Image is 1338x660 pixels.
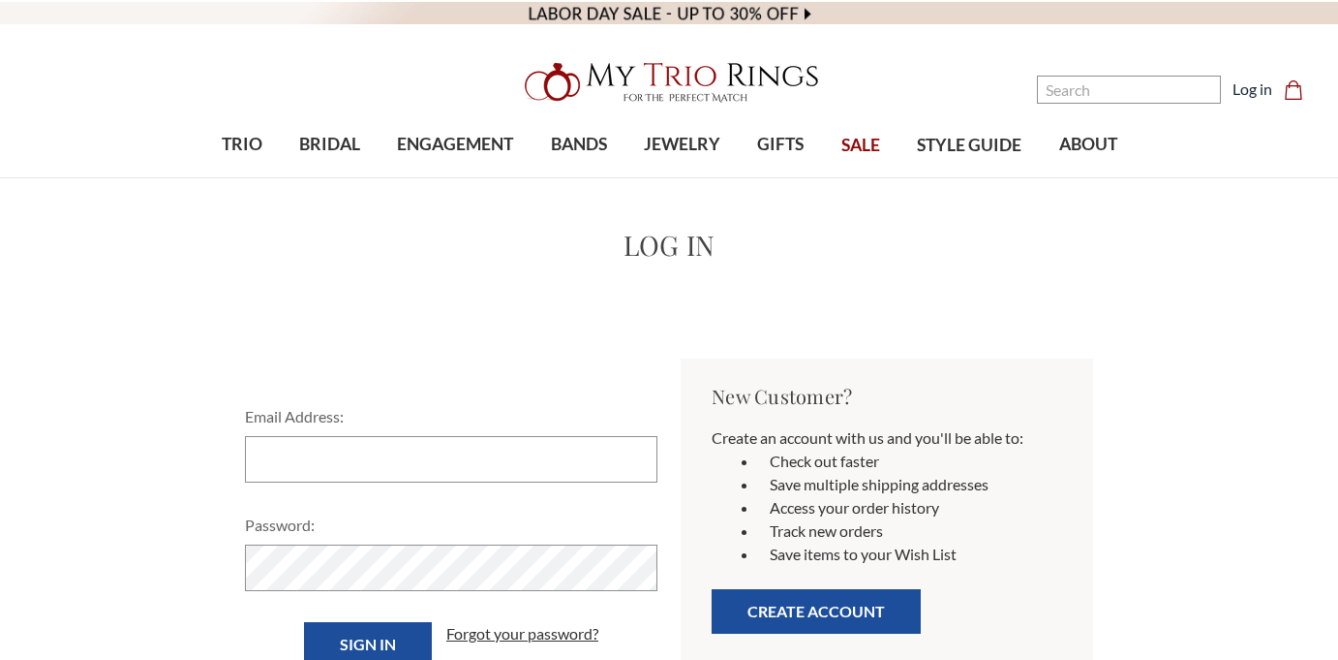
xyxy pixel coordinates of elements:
[917,133,1021,158] span: STYLE GUIDE
[625,113,739,176] a: JEWELRY
[551,132,607,157] span: BANDS
[514,51,824,113] img: My Trio Rings
[758,473,1062,496] li: Save multiple shipping addresses
[673,176,692,178] button: submenu toggle
[319,176,339,178] button: submenu toggle
[245,514,657,537] label: Password:
[1232,78,1272,101] a: Log in
[1284,78,1315,101] a: Cart with 0 items
[757,132,804,157] span: GIFTS
[446,622,598,645] a: Forgot your password?
[823,114,898,177] a: SALE
[202,113,280,176] a: TRIO
[712,382,1062,411] h2: New Customer?
[898,114,1040,177] a: STYLE GUIDE
[1037,76,1221,104] input: Search
[245,405,657,428] label: Email Address:
[569,176,589,178] button: submenu toggle
[758,543,1062,566] li: Save items to your Wish List
[379,113,532,176] a: ENGAGEMENT
[712,589,921,634] button: Create Account
[712,608,921,626] a: Create Account
[758,496,1062,519] li: Access your order history
[233,225,1105,266] h1: Log in
[232,176,252,178] button: submenu toggle
[841,133,880,158] span: SALE
[1284,80,1303,100] svg: cart.cart_preview
[532,113,624,176] a: BANDS
[644,132,720,157] span: JEWELRY
[758,450,1062,473] li: Check out faster
[758,519,1062,543] li: Track new orders
[771,176,790,178] button: submenu toggle
[397,132,513,157] span: ENGAGEMENT
[388,51,950,113] a: My Trio Rings
[222,132,262,157] span: TRIO
[445,176,465,178] button: submenu toggle
[739,113,822,176] a: GIFTS
[712,426,1062,450] p: Create an account with us and you'll be able to:
[299,132,360,157] span: BRIDAL
[281,113,379,176] a: BRIDAL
